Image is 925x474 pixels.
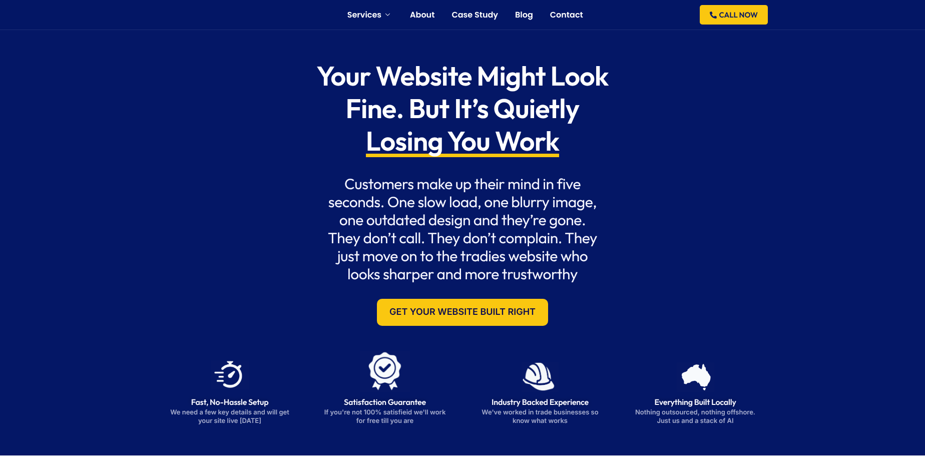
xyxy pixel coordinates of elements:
[16,16,24,24] img: logo_orange.svg
[38,61,90,68] div: Domain Overview
[479,397,601,407] h3: Industry Backed Experience
[634,397,756,407] h3: Everything Built Locally
[634,408,756,425] p: Nothing outsourced, nothing offshore. Just us and a stack of AI
[27,60,35,68] img: tab_domain_overview_orange.svg
[100,60,108,68] img: tab_keywords_by_traffic_grey.svg
[347,11,393,19] a: Services
[550,11,583,19] a: Contact
[515,11,533,19] a: Blog
[366,125,559,158] span: Losing You Work
[451,11,498,19] a: Case Study
[700,5,768,25] a: CALL NOW
[111,61,169,68] div: Keywords by Traffic
[169,408,291,425] p: We need a few key details and will get your site live [DATE]
[28,16,49,24] div: v 4.0.25
[719,11,758,19] span: CALL NOW
[324,397,446,407] h3: Satisfaction Guarantee
[26,26,110,34] div: Domain: [DOMAIN_NAME]
[303,60,622,157] h1: Your Website Might Look Fine. But It’s Quietly
[152,10,236,19] a: ServiceScale logo representing business automation for tradies
[324,175,601,283] h2: Customers make up their mind in five seconds. One slow load, one blurry image, one outdated desig...
[16,26,24,34] img: website_grey.svg
[479,408,601,425] p: We've worked in trade businesses so know what works
[169,397,291,407] h3: Fast, No-Hassle Setup
[324,408,446,425] p: If you're not 100% satisfieid we'll work for free till you are
[410,11,434,19] a: About
[377,299,548,326] a: Get Your Website Built Right
[389,308,536,317] span: Get Your Website Built Right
